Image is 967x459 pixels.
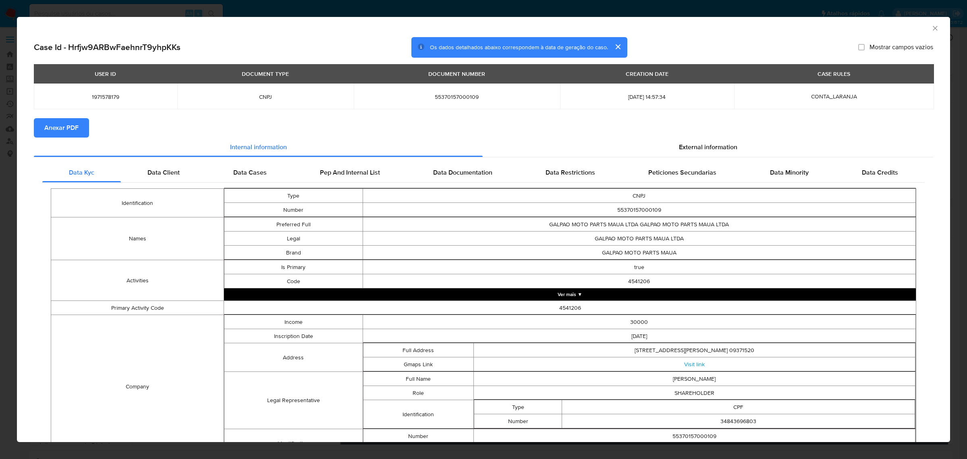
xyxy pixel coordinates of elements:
td: Identification [363,400,473,429]
button: Fechar a janela [931,24,938,31]
td: true [363,260,916,274]
td: Legal Representative [224,372,363,429]
td: Is Primary [224,260,363,274]
td: Identification [51,189,224,217]
span: Anexar PDF [44,119,79,137]
td: Full Address [363,343,473,357]
td: 34843696803 [562,414,915,428]
td: Primary Activity Code [51,301,224,315]
span: Pep And Internal List [320,168,380,177]
span: Data Documentation [433,168,492,177]
span: 55370157000109 [363,93,550,100]
div: Detailed internal info [42,163,925,182]
td: Inscription Date [224,329,363,343]
span: Internal information [230,142,287,152]
td: CPF [562,400,915,414]
td: Type [474,400,562,414]
td: Number [363,429,473,443]
span: CONTA_LARANJA [811,92,857,100]
td: 30000 [363,315,916,329]
div: CASE RULES [813,67,855,81]
td: 4541206 [363,274,916,288]
div: CREATION DATE [621,67,673,81]
td: Full Name [363,372,473,386]
td: CNPJ [363,189,916,203]
td: GALPAO MOTO PARTS MAUA LTDA GALPAO MOTO PARTS MAUA LTDA [363,217,916,232]
td: GALPAO MOTO PARTS MAUA [363,246,916,260]
td: Type [224,189,363,203]
div: DOCUMENT NUMBER [423,67,490,81]
div: Detailed info [34,138,933,157]
span: Data Restrictions [546,168,595,177]
td: Number [224,203,363,217]
td: Role [363,386,473,400]
div: DOCUMENT TYPE [237,67,294,81]
button: Anexar PDF [34,118,89,138]
td: SHAREHOLDER [473,386,915,400]
td: Names [51,217,224,260]
td: Company [51,315,224,458]
button: Expand array [224,288,916,300]
td: Code [224,274,363,288]
span: Data Cases [233,168,267,177]
span: Data Minority [770,168,809,177]
td: Number [474,414,562,428]
td: Income [224,315,363,329]
span: Data Credits [862,168,898,177]
td: Address [224,343,363,372]
span: [DATE] 14:57:34 [570,93,724,100]
div: closure-recommendation-modal [17,17,950,442]
td: 55370157000109 [473,429,915,443]
span: 1971578179 [44,93,168,100]
span: Data Kyc [69,168,94,177]
td: GALPAO MOTO PARTS MAUA LTDA [363,232,916,246]
td: Brand [224,246,363,260]
td: 4541206 [224,301,916,315]
span: CNPJ [187,93,344,100]
td: Gmaps Link [363,357,473,371]
h2: Case Id - Hrfjw9ARBwFaehnrT9yhpKKs [34,42,181,52]
td: Activities [51,260,224,301]
td: [STREET_ADDRESS][PERSON_NAME] 09371520 [473,343,915,357]
span: Os dados detalhados abaixo correspondem à data de geração do caso. [430,43,608,51]
span: Data Client [147,168,180,177]
a: Visit link [684,360,705,368]
td: Identification [224,429,363,458]
input: Mostrar campos vazios [858,44,865,50]
td: [PERSON_NAME] [473,372,915,386]
span: Mostrar campos vazios [869,43,933,51]
span: External information [679,142,737,152]
td: [DATE] [363,329,916,343]
td: 55370157000109 [363,203,916,217]
td: Legal [224,232,363,246]
span: Peticiones Secundarias [648,168,716,177]
button: cerrar [608,37,627,56]
td: Preferred Full [224,217,363,232]
div: USER ID [90,67,121,81]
